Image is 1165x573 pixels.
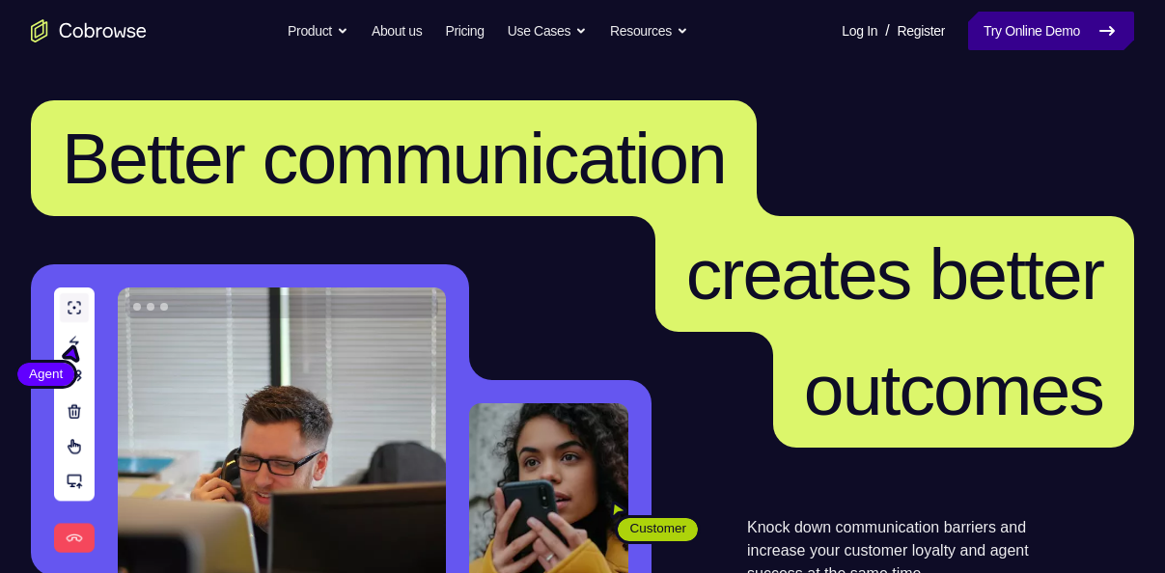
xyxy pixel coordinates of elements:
span: outcomes [804,349,1103,430]
a: About us [372,12,422,50]
button: Use Cases [508,12,587,50]
button: Resources [610,12,688,50]
button: Product [288,12,348,50]
a: Register [898,12,945,50]
a: Log In [842,12,877,50]
span: Better communication [62,118,726,199]
span: / [885,19,889,42]
a: Pricing [445,12,484,50]
a: Go to the home page [31,19,147,42]
span: creates better [686,233,1103,314]
a: Try Online Demo [968,12,1134,50]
